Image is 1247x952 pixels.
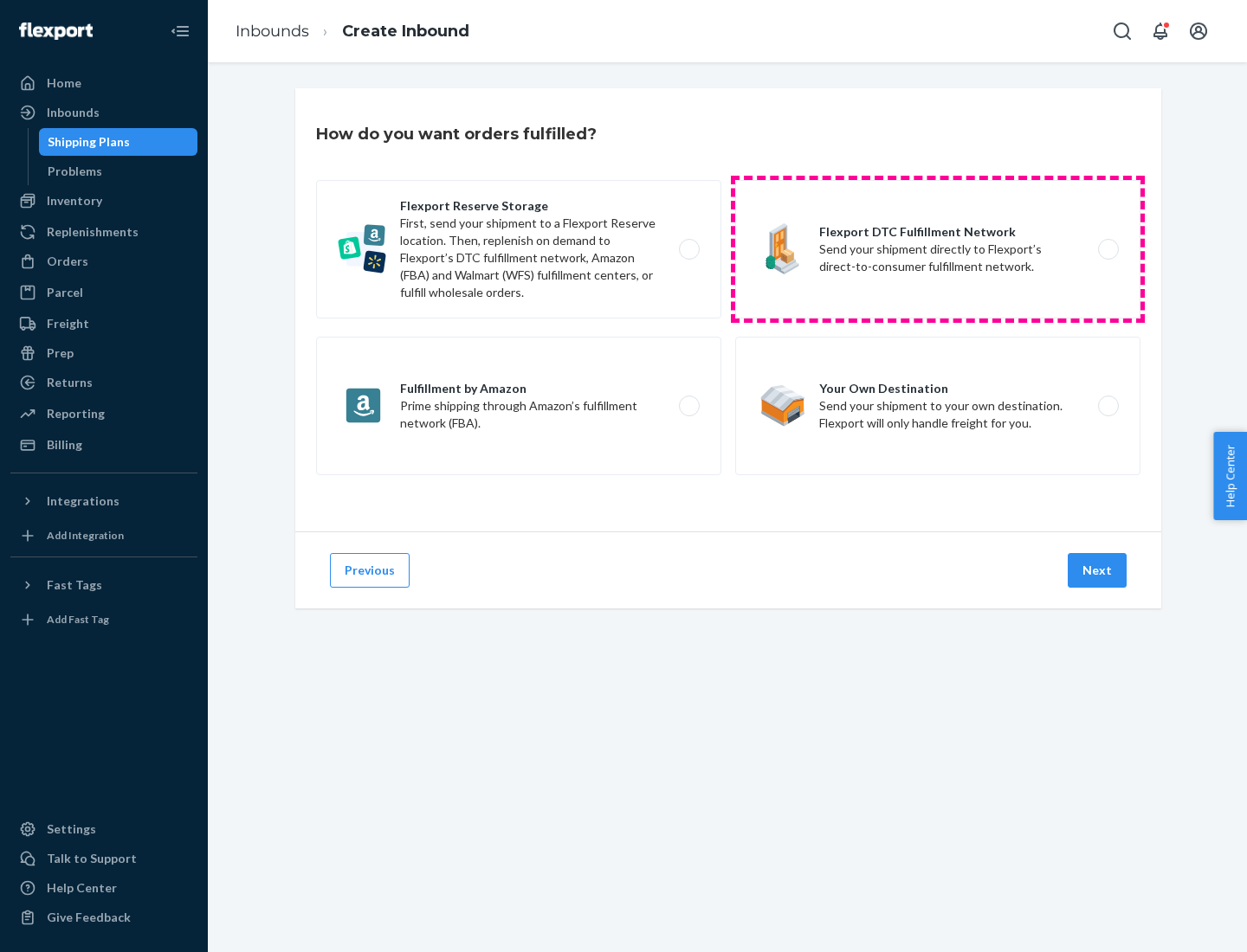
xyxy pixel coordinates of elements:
div: Problems [48,163,102,180]
a: Help Center [10,874,197,902]
button: Give Feedback [10,904,197,931]
a: Prep [10,339,197,367]
div: Orders [47,253,88,270]
button: Next [1068,553,1127,588]
div: Reporting [47,405,105,422]
button: Previous [330,553,410,588]
button: Open account menu [1181,14,1216,48]
div: Add Integration [47,528,124,543]
a: Talk to Support [10,845,197,872]
ol: breadcrumbs [222,6,483,57]
a: Create Inbound [342,22,469,41]
div: Prep [47,344,74,362]
button: Help Center [1213,432,1247,520]
div: Help Center [47,879,117,897]
div: Freight [47,315,89,332]
a: Add Integration [10,522,197,550]
button: Open Search Box [1105,14,1140,48]
button: Integrations [10,487,197,515]
h3: How do you want orders fulfilled? [316,123,597,145]
div: Inbounds [47,104,100,121]
img: Flexport logo [19,23,93,40]
a: Billing [10,431,197,459]
a: Returns [10,369,197,396]
div: Shipping Plans [48,133,130,151]
a: Problems [39,158,198,185]
a: Home [10,69,197,97]
button: Close Navigation [163,14,197,48]
a: Inbounds [10,99,197,126]
a: Add Fast Tag [10,606,197,634]
div: Settings [47,820,96,838]
a: Settings [10,815,197,843]
a: Shipping Plans [39,128,198,156]
a: Freight [10,310,197,338]
button: Open notifications [1143,14,1178,48]
a: Replenishments [10,218,197,246]
div: Integrations [47,492,120,510]
div: Fast Tags [47,576,102,594]
button: Fast Tags [10,571,197,599]
a: Inventory [10,187,197,215]
div: Billing [47,436,82,453]
div: Talk to Support [47,850,137,867]
div: Replenishments [47,223,139,241]
div: Add Fast Tag [47,612,109,627]
a: Orders [10,248,197,275]
div: Parcel [47,284,83,301]
a: Parcel [10,279,197,306]
div: Give Feedback [47,909,131,926]
a: Inbounds [236,22,309,41]
div: Home [47,74,81,92]
a: Reporting [10,400,197,428]
div: Inventory [47,192,102,209]
div: Returns [47,374,93,391]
